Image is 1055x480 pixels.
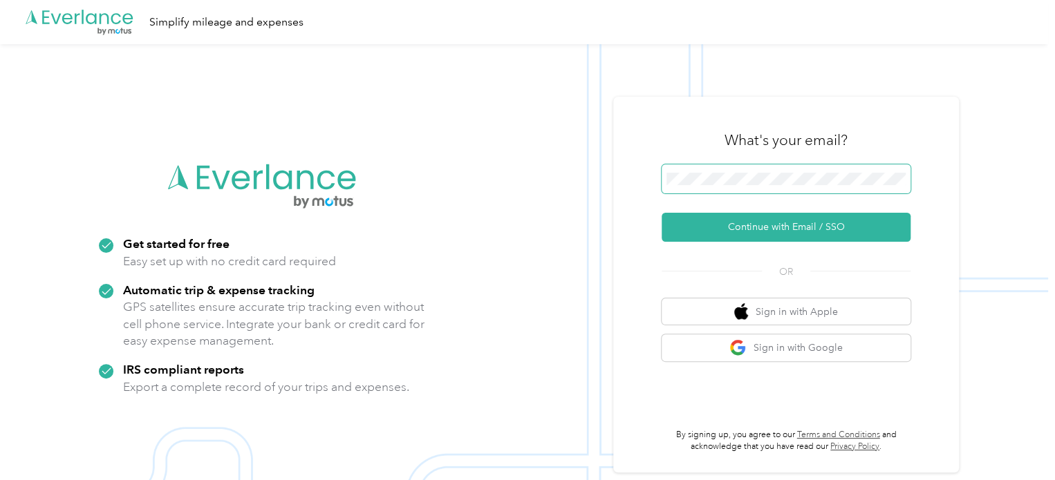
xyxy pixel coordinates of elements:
[123,282,315,297] strong: Automatic trip & expense tracking
[123,362,244,376] strong: IRS compliant reports
[123,298,425,349] p: GPS satellites ensure accurate trip tracking even without cell phone service. Integrate your bank...
[830,441,879,452] a: Privacy Policy
[123,253,336,270] p: Easy set up with no credit card required
[725,131,848,150] h3: What's your email?
[662,298,911,325] button: apple logoSign in with Apple
[662,334,911,361] button: google logoSign in with Google
[123,378,409,396] p: Export a complete record of your trips and expenses.
[149,14,304,31] div: Simplify mileage and expenses
[123,236,230,251] strong: Get started for free
[729,339,747,356] img: google logo
[662,213,911,242] button: Continue with Email / SSO
[978,403,1055,480] iframe: Everlance-gr Chat Button Frame
[762,265,810,279] span: OR
[662,429,911,453] p: By signing up, you agree to our and acknowledge that you have read our .
[797,430,880,440] a: Terms and Conditions
[734,303,748,320] img: apple logo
